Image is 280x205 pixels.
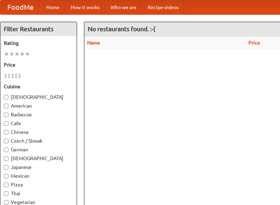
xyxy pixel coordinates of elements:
input: Czech / Slovak [4,139,8,143]
label: Chinese [4,129,73,136]
input: [DEMOGRAPHIC_DATA] [4,156,8,161]
input: Vegetarian [4,200,8,205]
li: ★ [14,50,20,58]
input: Chinese [4,130,8,135]
input: Japanese [4,165,8,170]
li: ★ [9,50,14,58]
input: Mexican [4,174,8,178]
h5: Rating [4,40,73,47]
label: Japanese [4,164,73,171]
h5: Cuisine [4,83,73,90]
li: $ [4,72,7,80]
li: $ [18,72,21,80]
input: Cafe [4,121,8,126]
a: Recipe videos [142,0,184,14]
input: Pizza [4,183,8,187]
a: How it works [65,0,105,14]
a: Price [248,40,260,46]
label: Pizza [4,181,73,188]
input: Barbecue [4,112,8,117]
label: Cafe [4,120,73,127]
li: ★ [4,50,9,58]
a: Name [87,40,100,46]
label: Barbecue [4,111,73,118]
label: [DEMOGRAPHIC_DATA] [4,94,73,101]
label: Czech / Slovak [4,137,73,144]
label: [DEMOGRAPHIC_DATA] [4,155,73,162]
li: $ [7,72,11,80]
input: German [4,148,8,152]
label: Thai [4,190,73,197]
label: German [4,146,73,153]
li: $ [14,72,18,80]
li: ★ [25,50,30,58]
h5: Price [4,61,73,68]
input: [DEMOGRAPHIC_DATA] [4,95,8,100]
li: ★ [20,50,25,58]
input: Thai [4,191,8,196]
label: Mexican [4,172,73,179]
ng-pluralize: No restaurants found. :-( [88,26,155,32]
input: American [4,104,8,108]
a: FoodMe [0,0,41,14]
li: $ [11,72,14,80]
a: Home [41,0,65,14]
label: American [4,102,73,109]
h4: Filter Restaurants [0,22,77,36]
a: Who we are [105,0,142,14]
